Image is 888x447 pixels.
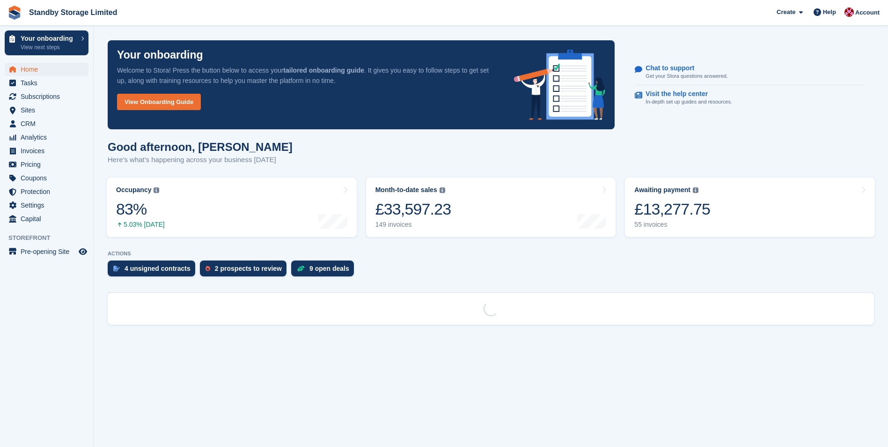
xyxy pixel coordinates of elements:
[635,60,865,85] a: Chat to support Get your Stora questions answered.
[291,261,359,281] a: 9 open deals
[21,245,77,258] span: Pre-opening Site
[5,245,88,258] a: menu
[108,261,200,281] a: 4 unsigned contracts
[117,94,201,110] a: View Onboarding Guide
[5,104,88,117] a: menu
[634,186,690,194] div: Awaiting payment
[200,261,291,281] a: 2 prospects to review
[21,171,77,185] span: Coupons
[375,200,451,219] div: £33,597.23
[635,85,865,111] a: Visit the help center In-depth set up guides and resources.
[21,185,77,198] span: Protection
[5,30,88,55] a: Your onboarding View next steps
[21,212,77,225] span: Capital
[514,50,606,120] img: onboarding-info-6c161a55d2c0e0a8cae90662b2fe09162a5109e8cc188191df67fb4f79e88e88.svg
[205,266,210,271] img: prospect-51fa495bee0391a8d652442698ab0144808aea92771e9ea1ae160a38d050c398.svg
[646,72,727,80] p: Get your Stora questions answered.
[108,141,293,153] h1: Good afternoon, [PERSON_NAME]
[5,185,88,198] a: menu
[5,158,88,171] a: menu
[117,50,203,60] p: Your onboarding
[634,221,710,229] div: 55 invoices
[21,104,77,117] span: Sites
[646,98,732,106] p: In-depth set up guides and resources.
[21,76,77,89] span: Tasks
[297,265,305,272] img: deal-1b604bf984904fb50ccaf53a9ad4b4a5d6e5aea283cecdc64d6e3604feb123c2.svg
[7,6,22,20] img: stora-icon-8386f47178a22dfd0bd8f6a31ec36ba5ce8667c1dd55bd0f319d3a0aa187defe.svg
[8,233,93,243] span: Storefront
[116,186,151,194] div: Occupancy
[5,171,88,185] a: menu
[855,8,880,17] span: Account
[693,187,698,193] img: icon-info-grey-7440780725fd019a000dd9b08b2336e03edf1995a4989e88bcd33f0948082b44.svg
[646,90,725,98] p: Visit the help center
[5,199,88,212] a: menu
[21,131,77,144] span: Analytics
[5,117,88,130] a: menu
[5,63,88,76] a: menu
[5,76,88,89] a: menu
[777,7,795,17] span: Create
[366,178,616,237] a: Month-to-date sales £33,597.23 149 invoices
[309,265,349,272] div: 9 open deals
[21,90,77,103] span: Subscriptions
[625,178,875,237] a: Awaiting payment £13,277.75 55 invoices
[823,7,836,17] span: Help
[283,67,364,74] strong: tailored onboarding guide
[21,199,77,212] span: Settings
[5,90,88,103] a: menu
[375,186,437,194] div: Month-to-date sales
[113,266,120,271] img: contract_signature_icon-13c848040528278c33f63329250d36e43548de30e8caae1d1a13099fd9432cc5.svg
[634,200,710,219] div: £13,277.75
[125,265,191,272] div: 4 unsigned contracts
[116,221,165,229] div: 5.03% [DATE]
[5,131,88,144] a: menu
[646,64,720,72] p: Chat to support
[5,144,88,157] a: menu
[375,221,451,229] div: 149 invoices
[5,212,88,225] a: menu
[107,178,357,237] a: Occupancy 83% 5.03% [DATE]
[77,246,88,257] a: Preview store
[108,155,293,165] p: Here's what's happening across your business [DATE]
[117,65,499,86] p: Welcome to Stora! Press the button below to access your . It gives you easy to follow steps to ge...
[215,265,282,272] div: 2 prospects to review
[108,251,874,257] p: ACTIONS
[21,117,77,130] span: CRM
[21,144,77,157] span: Invoices
[21,63,77,76] span: Home
[116,200,165,219] div: 83%
[440,187,445,193] img: icon-info-grey-7440780725fd019a000dd9b08b2336e03edf1995a4989e88bcd33f0948082b44.svg
[21,35,76,42] p: Your onboarding
[21,158,77,171] span: Pricing
[21,43,76,52] p: View next steps
[844,7,854,17] img: Rachel Corrigall
[25,5,121,20] a: Standby Storage Limited
[154,187,159,193] img: icon-info-grey-7440780725fd019a000dd9b08b2336e03edf1995a4989e88bcd33f0948082b44.svg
